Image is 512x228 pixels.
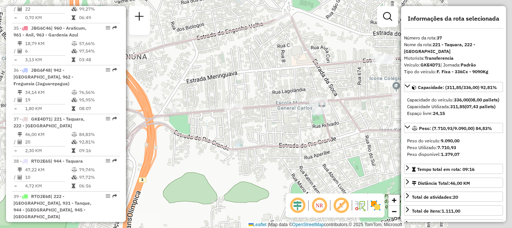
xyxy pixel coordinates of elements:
[13,147,17,154] td: =
[106,26,110,30] em: Opções
[404,68,503,75] div: Tipo do veículo:
[25,14,71,21] td: 0,70 KM
[425,55,454,61] strong: Transferencia
[18,49,22,53] i: Total de Atividades
[450,104,465,109] strong: 311,85
[13,193,91,219] span: 39 -
[407,144,500,151] div: Peso Utilizado:
[79,14,117,21] td: 06:49
[442,208,460,214] strong: 1.111,00
[106,68,110,72] em: Opções
[407,151,500,158] div: Peso disponível:
[79,138,117,146] td: 92,81%
[13,25,87,38] span: | 960 - Araticum, 961 - Anil, 963 - Gardenia Azul
[13,193,91,219] span: | 222 - [GEOGRAPHIC_DATA], 931 - Tanque, 944 - [GEOGRAPHIC_DATA], 945 - [GEOGRAPHIC_DATA]
[404,123,503,133] a: Peso: (7.710,93/9.090,00) 84,83%
[419,125,492,131] span: Peso: (7.710,93/9.090,00) 84,83%
[310,196,328,214] span: Ocultar NR
[31,193,51,199] span: RTO2E68
[13,47,17,55] td: /
[25,40,71,47] td: 18,79 KM
[417,166,475,172] span: Tempo total em rota: 09:16
[433,110,445,116] strong: 24,15
[18,140,22,144] i: Total de Atividades
[404,134,503,161] div: Peso: (7.710,93/9.090,00) 84,83%
[106,116,110,121] em: Opções
[72,184,75,188] i: Tempo total em rota
[25,147,71,154] td: 2,30 KM
[412,208,460,214] div: Total de itens:
[132,9,147,26] a: Nova sessão e pesquisa
[412,194,458,200] span: Total de atividades:
[453,194,458,200] strong: 20
[31,67,51,73] span: JBG6F48
[79,147,117,154] td: 09:16
[72,41,77,46] i: % de utilização do peso
[25,105,71,112] td: 1,80 KM
[25,47,71,55] td: 6
[404,42,475,54] strong: 221 - Taquara, 222 - [GEOGRAPHIC_DATA]
[13,158,83,164] span: 38 -
[18,41,22,46] i: Distância Total
[25,89,71,96] td: 34,14 KM
[79,47,117,55] td: 97,54%
[79,56,117,63] td: 03:48
[72,57,75,62] i: Tempo total em rota
[13,138,17,146] td: /
[407,138,460,143] span: Peso do veículo:
[450,180,470,186] span: 46,00 KM
[404,41,503,55] div: Nome da rota:
[249,222,266,227] a: Leaflet
[380,9,395,24] a: Exibir filtros
[18,168,22,172] i: Distância Total
[72,106,75,111] i: Tempo total em rota
[388,195,400,206] a: Zoom in
[441,138,460,143] strong: 9.090,00
[404,94,503,120] div: Capacidade: (311,85/336,00) 92,81%
[25,138,71,146] td: 20
[404,35,503,41] div: Número da rota:
[25,131,71,138] td: 46,00 KM
[407,97,500,103] div: Capacidade do veículo:
[268,222,269,227] span: |
[404,62,503,68] div: Veículo:
[13,67,73,86] span: 36 -
[79,105,117,112] td: 08:07
[13,116,85,128] span: | 221 - Taquara, 222 - [GEOGRAPHIC_DATA]
[332,196,350,214] span: Exibir rótulo
[13,67,73,86] span: | 942 - [GEOGRAPHIC_DATA], 962 - Freguesia (Jaguarepagua)
[292,222,324,227] a: OpenStreetMap
[13,25,87,38] span: 35 -
[13,116,85,128] span: 37 -
[106,159,110,163] em: Opções
[392,195,397,205] span: +
[13,5,17,13] td: /
[437,145,456,150] strong: 7.710,93
[79,89,117,96] td: 76,56%
[469,97,499,103] strong: (08,00 pallets)
[31,116,51,122] span: GKE4D71
[72,140,77,144] i: % de utilização da cubagem
[289,196,307,214] span: Ocultar deslocamento
[31,25,51,31] span: JBG6C46
[404,192,503,202] a: Total de atividades:20
[13,182,17,190] td: =
[354,199,366,211] img: Fluxo de ruas
[25,5,71,13] td: 22
[440,62,476,68] span: | Jornada:
[112,26,117,30] em: Rota exportada
[404,178,503,188] a: Distância Total:46,00 KM
[72,168,77,172] i: % de utilização do peso
[437,35,442,41] strong: 37
[25,56,71,63] td: 3,13 KM
[72,148,75,153] i: Tempo total em rota
[247,222,404,228] div: Map data © contributors,© 2025 TomTom, Microsoft
[404,164,503,174] a: Tempo total em rota: 09:16
[79,96,117,104] td: 95,95%
[112,159,117,163] em: Rota exportada
[72,7,77,11] i: % de utilização da cubagem
[72,15,75,20] i: Tempo total em rota
[13,174,17,181] td: /
[407,110,500,117] div: Espaço livre:
[79,166,117,174] td: 79,74%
